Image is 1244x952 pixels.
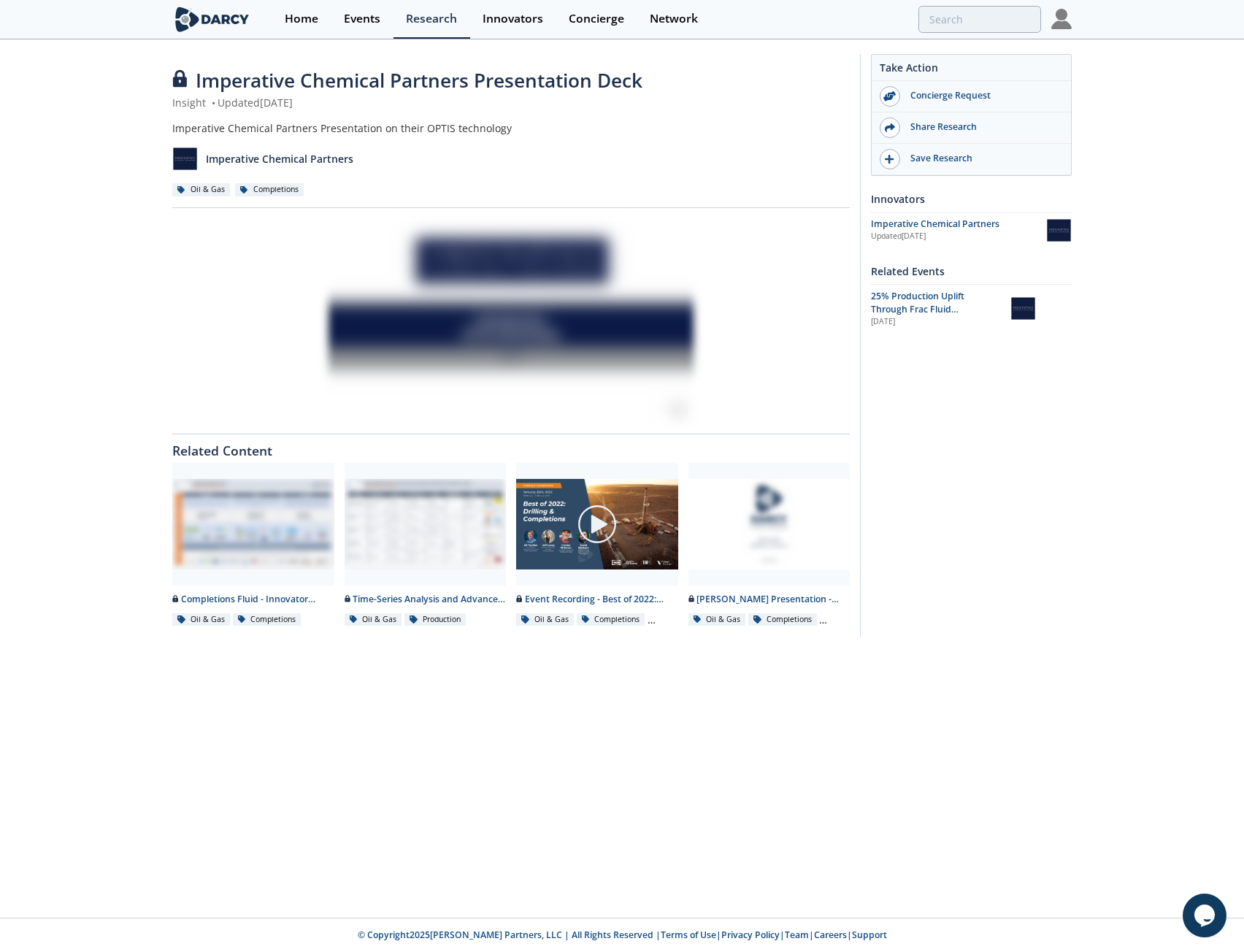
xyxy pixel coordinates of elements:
[172,120,850,136] div: Imperative Chemical Partners Presentation on their OPTIS technology
[233,613,302,626] div: Completions
[406,13,457,25] div: Research
[1051,9,1072,29] img: Profile
[688,593,851,606] div: [PERSON_NAME] Presentation - "Best of 2022" Drilling and Completions
[172,183,230,196] div: Oil & Gas
[172,593,334,606] div: Completions Fluid - Innovator Landscape
[918,6,1041,33] input: Advanced Search
[285,13,318,25] div: Home
[235,183,304,196] div: Completions
[483,13,543,25] div: Innovators
[871,290,1072,329] a: 25% Production Uplift Through Frac Fluid Optimization [DATE] Imperative Chemical Partners
[345,613,402,626] div: Oil & Gas
[852,929,887,941] a: Support
[871,186,1072,212] div: Innovators
[516,479,678,570] img: Video Content
[683,463,856,627] a: Darcy Presentation - "Best of 2022" Drilling and Completions preview [PERSON_NAME] Presentation -...
[871,258,1072,284] div: Related Events
[516,613,574,626] div: Oil & Gas
[688,613,746,626] div: Oil & Gas
[900,89,1064,102] div: Concierge Request
[871,290,964,329] span: 25% Production Uplift Through Frac Fluid Optimization
[209,96,218,110] span: •
[900,120,1064,134] div: Share Research
[1010,296,1036,321] img: Imperative Chemical Partners
[871,218,1072,243] a: Imperative Chemical Partners Updated[DATE] Imperative Chemical Partners
[871,231,1046,242] div: Updated [DATE]
[172,613,230,626] div: Oil & Gas
[871,316,1000,328] div: [DATE]
[516,593,678,606] div: Event Recording - Best of 2022: Drilling & Completions
[569,13,624,25] div: Concierge
[748,613,817,626] div: Completions
[404,613,466,626] div: Production
[172,434,850,458] div: Related Content
[82,929,1162,942] p: © Copyright 2025 [PERSON_NAME] Partners, LLC | All Rights Reserved | | | | |
[1046,218,1072,243] img: Imperative Chemical Partners
[900,152,1064,165] div: Save Research
[577,504,618,545] img: play-chapters-gray.svg
[814,929,847,941] a: Careers
[871,218,1046,231] div: Imperative Chemical Partners
[872,60,1071,81] div: Take Action
[167,463,339,627] a: Completions Fluid - Innovator Landscape preview Completions Fluid - Innovator Landscape Oil & Gas...
[172,7,252,32] img: logo-wide.svg
[650,13,698,25] div: Network
[577,613,645,626] div: Completions
[172,95,850,110] div: Insight Updated [DATE]
[721,929,780,941] a: Privacy Policy
[661,929,716,941] a: Terms of Use
[344,13,380,25] div: Events
[196,67,642,93] span: Imperative Chemical Partners Presentation Deck
[511,463,683,627] a: Video Content Event Recording - Best of 2022: Drilling & Completions Oil & Gas Completions
[339,463,512,627] a: Time-Series Analysis and Advanced Process Control - Innovator Landscape preview Time-Series Analy...
[206,151,353,166] p: Imperative Chemical Partners
[345,593,507,606] div: Time-Series Analysis and Advanced Process Control - Innovator Landscape
[785,929,809,941] a: Team
[1183,894,1229,937] iframe: chat widget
